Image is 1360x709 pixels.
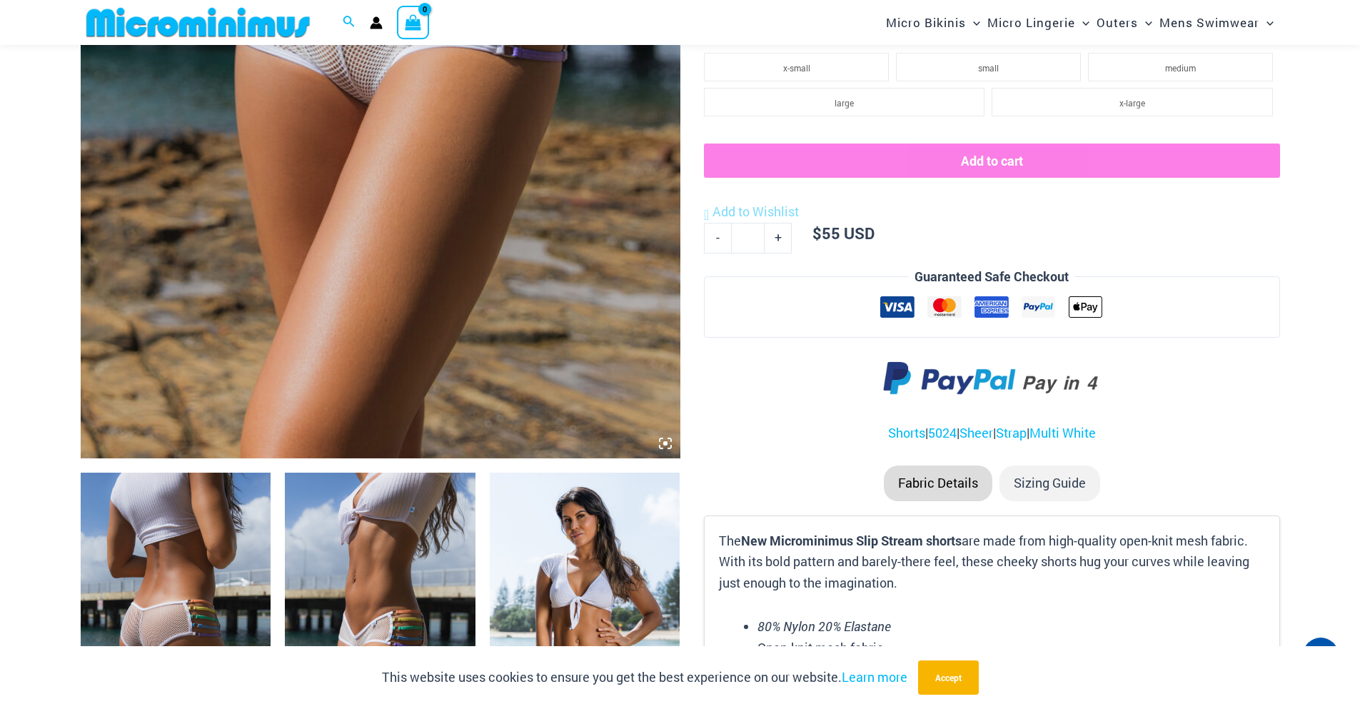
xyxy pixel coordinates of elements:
li: small [896,53,1081,81]
li: x-large [992,88,1272,116]
legend: Guaranteed Safe Checkout [909,266,1074,288]
a: Sheer [959,424,993,441]
span: x-large [1119,97,1145,109]
span: $ [812,223,822,243]
span: small [978,62,999,74]
b: New Microminimus Slip Stream shorts [741,532,962,549]
span: Menu Toggle [966,4,980,41]
li: Sizing Guide [999,466,1100,501]
a: - [704,223,731,253]
span: Menu Toggle [1075,4,1089,41]
span: medium [1165,62,1196,74]
span: Menu Toggle [1138,4,1152,41]
span: Add to Wishlist [712,203,799,220]
button: Add to cart [704,144,1279,178]
a: Search icon link [343,14,356,32]
a: White [1062,424,1096,441]
li: x-small [704,53,889,81]
span: Menu Toggle [1259,4,1274,41]
em: 80% Nylon 20% Elastane [757,618,891,635]
button: Accept [918,660,979,695]
a: Learn more [842,668,907,685]
p: This website uses cookies to ensure you get the best experience on our website. [382,667,907,688]
a: View Shopping Cart, empty [397,6,430,39]
a: Account icon link [370,16,383,29]
p: The are made from high-quality open-knit mesh fabric. With its bold pattern and barely-there feel... [719,531,1264,594]
a: Add to Wishlist [704,201,799,223]
li: medium [1088,53,1273,81]
li: Open-knit mesh fabric [757,638,1264,659]
input: Product quantity [731,223,765,253]
span: Micro Lingerie [987,4,1075,41]
a: Strap [996,424,1027,441]
a: Multi [1029,424,1059,441]
p: | | | | [704,423,1279,444]
span: Outers [1097,4,1138,41]
a: Micro LingerieMenu ToggleMenu Toggle [984,4,1093,41]
li: large [704,88,984,116]
a: Shorts [888,424,925,441]
bdi: 55 USD [812,223,875,243]
a: 5024 [928,424,957,441]
a: OutersMenu ToggleMenu Toggle [1093,4,1156,41]
img: MM SHOP LOGO FLAT [81,6,316,39]
span: large [835,97,854,109]
span: Micro Bikinis [886,4,966,41]
span: x-small [783,62,810,74]
a: Micro BikinisMenu ToggleMenu Toggle [882,4,984,41]
a: + [765,223,792,253]
nav: Site Navigation [880,2,1280,43]
span: Mens Swimwear [1159,4,1259,41]
a: Mens SwimwearMenu ToggleMenu Toggle [1156,4,1277,41]
li: Fabric Details [884,466,992,501]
